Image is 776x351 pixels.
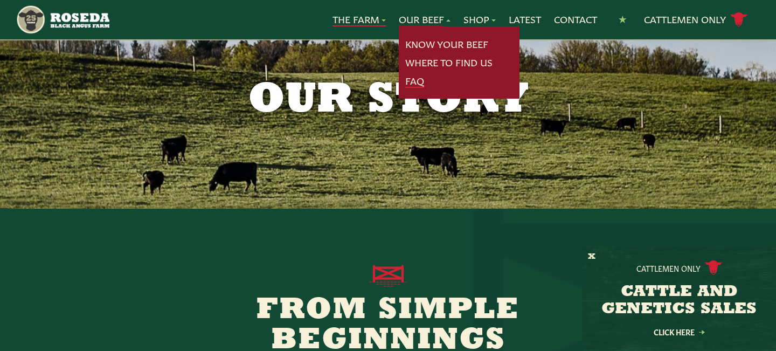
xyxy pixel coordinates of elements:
img: cattle-icon.svg [705,260,722,275]
a: Where To Find Us [405,56,493,70]
a: Cattlemen Only [644,10,747,29]
img: https://roseda.com/wp-content/uploads/2021/05/roseda-25-header.png [16,4,109,35]
a: Shop [463,12,496,26]
a: Click Here [630,328,727,335]
a: Our Beef [399,12,451,26]
button: X [588,251,595,263]
a: FAQ [405,74,424,88]
a: Latest [509,12,541,26]
a: The Farm [332,12,386,26]
h1: Our Story [112,79,664,122]
a: Contact [554,12,597,26]
p: Cattlemen Only [636,263,701,273]
h3: CATTLE AND GENETICS SALES [595,284,763,318]
a: Know Your Beef [405,37,488,51]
